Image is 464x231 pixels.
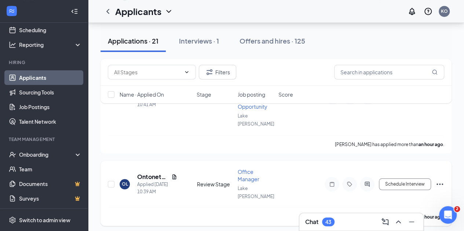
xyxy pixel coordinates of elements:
div: Applications · 21 [108,36,158,45]
div: Team Management [9,136,80,142]
svg: ChevronDown [184,69,190,75]
button: Minimize [406,216,417,228]
button: Schedule Interview [379,178,431,190]
iframe: Intercom live chat [439,206,457,224]
h3: Chat [305,218,318,226]
svg: Filter [205,68,214,77]
a: Scheduling [19,23,82,37]
svg: Notifications [408,7,416,16]
div: Reporting [19,41,82,48]
span: Name · Applied On [120,91,164,98]
span: Office Manager [238,168,259,182]
button: ChevronUp [392,216,404,228]
span: Lake [PERSON_NAME] [238,186,274,199]
svg: ChevronLeft [103,7,112,16]
b: an hour ago [419,214,443,220]
div: Offers and hires · 125 [240,36,305,45]
svg: ComposeMessage [381,217,390,226]
div: Interviews · 1 [179,36,219,45]
h1: Applicants [115,5,161,18]
svg: Ellipses [435,180,444,189]
span: Job posting [237,91,265,98]
a: Talent Network [19,114,82,129]
div: Review Stage [197,180,233,188]
div: Hiring [9,59,80,66]
a: SurveysCrown [19,191,82,206]
span: Score [278,91,293,98]
svg: ChevronUp [394,217,403,226]
input: All Stages [114,68,181,76]
span: Stage [197,91,211,98]
a: Team [19,162,82,176]
svg: Minimize [407,217,416,226]
svg: Settings [9,216,16,224]
div: KO [441,8,448,14]
a: Applicants [19,70,82,85]
h5: Ontonette [PERSON_NAME] [137,173,168,181]
button: Filter Filters [199,65,236,79]
svg: Note [328,181,336,187]
a: DocumentsCrown [19,176,82,191]
svg: UserCheck [9,151,16,158]
svg: Collapse [71,8,78,15]
span: 2 [454,206,460,212]
p: [PERSON_NAME] has applied more than . [335,141,444,148]
a: Job Postings [19,100,82,114]
b: an hour ago [419,142,443,147]
svg: Tag [345,181,354,187]
svg: MagnifyingGlass [432,69,438,75]
div: Switch to admin view [19,216,70,224]
svg: ActiveChat [363,181,372,187]
a: Sourcing Tools [19,85,82,100]
svg: Document [171,174,177,180]
svg: Analysis [9,41,16,48]
svg: WorkstreamLogo [8,7,15,15]
div: Applied [DATE] 10:39 AM [137,181,177,195]
svg: QuestionInfo [424,7,432,16]
div: OL [122,181,128,187]
button: ComposeMessage [379,216,391,228]
svg: ChevronDown [164,7,173,16]
span: Lake [PERSON_NAME] [238,113,274,127]
div: Onboarding [19,151,76,158]
div: 43 [325,219,331,225]
input: Search in applications [334,65,444,79]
